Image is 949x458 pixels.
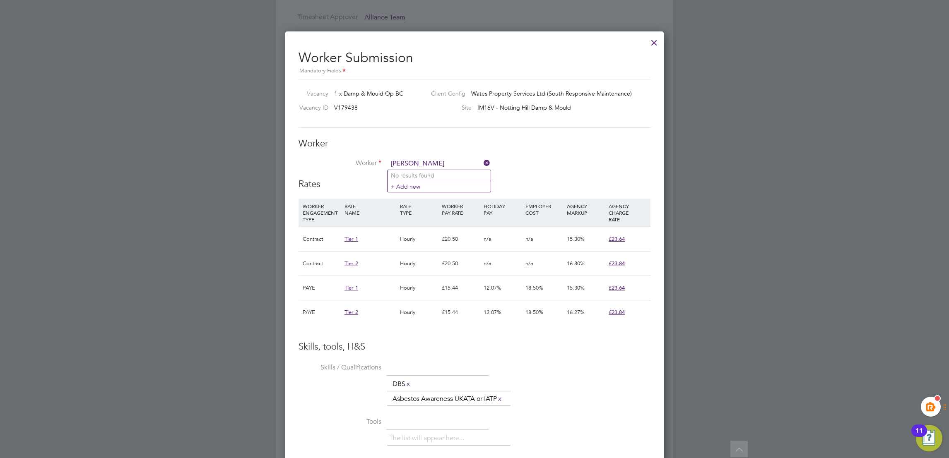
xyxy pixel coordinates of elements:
div: Hourly [398,276,440,300]
li: Asbestos Awareness UKATA or IATP [389,393,506,405]
div: RATE NAME [342,199,398,220]
div: Contract [301,227,342,251]
div: Hourly [398,300,440,324]
span: n/a [484,260,491,267]
div: PAYE [301,300,342,324]
span: Tier 1 [344,284,358,291]
h3: Rates [299,178,650,190]
span: £23.84 [609,309,625,316]
h3: Worker [299,138,650,150]
div: AGENCY MARKUP [565,199,607,220]
label: Vacancy ID [295,104,328,111]
div: 11 [915,431,923,441]
div: RATE TYPE [398,199,440,220]
span: 18.50% [525,284,543,291]
div: EMPLOYER COST [523,199,565,220]
div: Mandatory Fields [299,67,650,76]
div: £15.44 [440,276,482,300]
span: n/a [484,235,491,242]
div: PAYE [301,276,342,300]
label: Client Config [424,90,465,97]
div: WORKER PAY RATE [440,199,482,220]
label: Vacancy [295,90,328,97]
span: V179438 [334,104,358,111]
span: £23.84 [609,260,625,267]
div: WORKER ENGAGEMENT TYPE [301,199,342,227]
li: No results found [388,170,491,181]
div: Hourly [398,252,440,276]
div: Hourly [398,227,440,251]
span: 12.07% [484,309,501,316]
label: Site [424,104,472,111]
div: AGENCY CHARGE RATE [607,199,648,227]
li: DBS [389,379,414,390]
span: 16.27% [567,309,585,316]
label: Tools [299,417,381,426]
label: Worker [299,159,381,168]
span: IM16V - Notting Hill Damp & Mould [477,104,571,111]
a: x [497,393,503,404]
span: £23.64 [609,284,625,291]
span: 18.50% [525,309,543,316]
div: £20.50 [440,252,482,276]
div: £15.44 [440,300,482,324]
span: 15.30% [567,284,585,291]
span: 1 x Damp & Mould Op BC [334,90,403,97]
input: Search for... [388,158,490,170]
span: Tier 2 [344,309,358,316]
h2: Worker Submission [299,43,650,76]
div: HOLIDAY PAY [482,199,523,220]
span: Tier 1 [344,235,358,242]
span: Wates Property Services Ltd (South Responsive Maintenance) [471,90,632,97]
div: £20.50 [440,227,482,251]
span: n/a [525,235,533,242]
span: £23.64 [609,235,625,242]
span: 12.07% [484,284,501,291]
h3: Skills, tools, H&S [299,341,650,353]
span: Tier 2 [344,260,358,267]
a: x [405,379,411,389]
span: 16.30% [567,260,585,267]
span: n/a [525,260,533,267]
li: The list will appear here... [389,433,467,444]
span: 15.30% [567,235,585,242]
div: Contract [301,252,342,276]
label: Skills / Qualifications [299,363,381,372]
li: + Add new [388,181,491,192]
button: Open Resource Center, 11 new notifications [916,425,942,451]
